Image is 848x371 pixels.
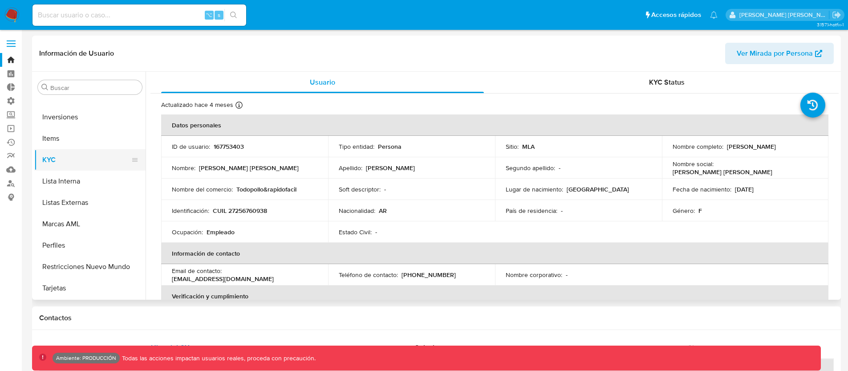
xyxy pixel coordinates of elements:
button: Restricciones Nuevo Mundo [34,256,146,277]
p: Nombre completo : [673,143,723,151]
p: ID de usuario : [172,143,210,151]
p: Todopollo&rapidofacil [236,185,296,193]
span: s [218,11,220,19]
input: Buscar usuario o caso... [32,9,246,21]
p: Actualizado hace 4 meses [161,101,233,109]
span: Accesos rápidos [651,10,701,20]
p: victor.david@mercadolibre.com.co [739,11,829,19]
p: Tipo entidad : [339,143,374,151]
p: [GEOGRAPHIC_DATA] [567,185,629,193]
a: Salir [832,10,841,20]
p: F [698,207,702,215]
p: Nombre : [172,164,195,172]
p: [PERSON_NAME] [727,143,776,151]
p: - [566,271,568,279]
span: Soluciones [415,342,450,353]
button: Perfiles [34,235,146,256]
span: KYC Status [649,77,685,87]
button: search-icon [224,9,243,21]
p: Segundo apellido : [506,164,555,172]
p: Ambiente: PRODUCCIÓN [56,356,116,360]
button: KYC [34,149,138,171]
p: [PERSON_NAME] [366,164,415,172]
p: Soft descriptor : [339,185,381,193]
th: Información de contacto [161,243,828,264]
span: Usuario [310,77,335,87]
p: Género : [673,207,695,215]
p: [PHONE_NUMBER] [402,271,456,279]
p: Estado Civil : [339,228,372,236]
p: - [375,228,377,236]
p: Nombre corporativo : [506,271,562,279]
p: Lugar de nacimiento : [506,185,563,193]
p: Apellido : [339,164,362,172]
th: Verificación y cumplimiento [161,285,828,307]
button: Marcas AML [34,213,146,235]
h1: Información de Usuario [39,49,114,58]
button: Inversiones [34,106,146,128]
p: Persona [378,143,402,151]
p: [DATE] [735,185,754,193]
p: Email de contacto : [172,267,222,275]
p: - [384,185,386,193]
p: AR [379,207,387,215]
input: Buscar [50,84,138,92]
span: Ver Mirada por Persona [737,43,813,64]
p: CUIL 27256760938 [213,207,267,215]
button: Ver Mirada por Persona [725,43,834,64]
a: Notificaciones [710,11,718,19]
p: País de residencia : [506,207,557,215]
th: Datos personales [161,114,828,136]
p: Identificación : [172,207,209,215]
button: Listas Externas [34,192,146,213]
h1: Contactos [39,314,834,322]
p: MLA [522,143,535,151]
p: Ocupación : [172,228,203,236]
p: Nombre social : [673,160,714,168]
p: 167753403 [214,143,244,151]
p: Empleado [207,228,235,236]
button: Items [34,128,146,149]
span: Chat [687,342,702,353]
p: Nombre del comercio : [172,185,233,193]
button: Lista Interna [34,171,146,192]
p: - [559,164,560,172]
p: - [561,207,563,215]
p: [PERSON_NAME] [PERSON_NAME] [199,164,299,172]
button: Buscar [41,84,49,91]
span: Historial CX [151,342,190,353]
span: ⌥ [206,11,212,19]
p: Fecha de nacimiento : [673,185,731,193]
p: Teléfono de contacto : [339,271,398,279]
p: Sitio : [506,143,519,151]
p: Todas las acciones impactan usuarios reales, proceda con precaución. [120,354,316,363]
p: [PERSON_NAME] [PERSON_NAME] [673,168,772,176]
button: Tarjetas [34,277,146,299]
p: [EMAIL_ADDRESS][DOMAIN_NAME] [172,275,274,283]
p: Nacionalidad : [339,207,375,215]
